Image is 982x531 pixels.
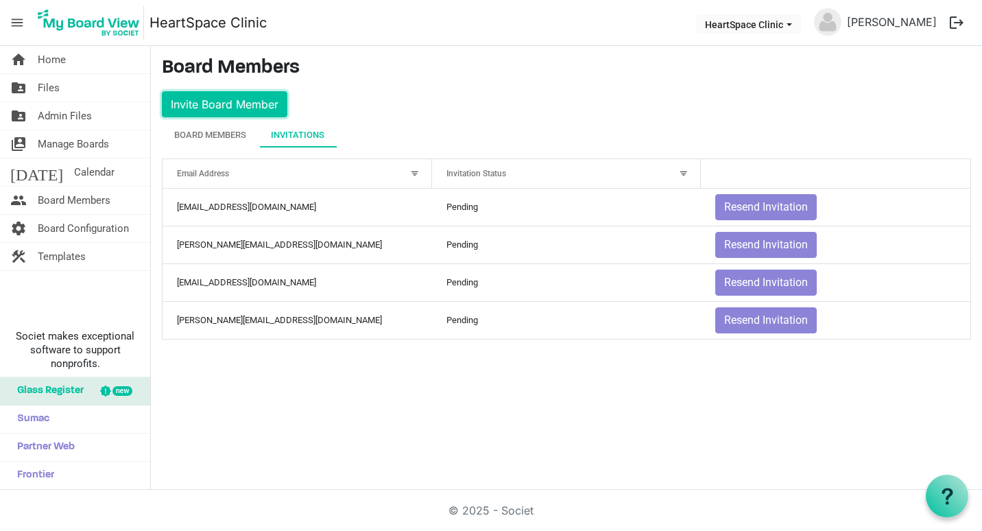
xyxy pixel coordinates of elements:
[34,5,144,40] img: My Board View Logo
[715,194,817,220] button: Resend Invitation
[162,91,287,117] button: Invite Board Member
[162,123,971,147] div: tab-header
[432,226,702,263] td: Pending column header Invitation Status
[696,14,801,34] button: HeartSpace Clinic dropdownbutton
[432,189,702,226] td: Pending column header Invitation Status
[432,263,702,301] td: Pending column header Invitation Status
[38,74,60,102] span: Files
[38,130,109,158] span: Manage Boards
[38,102,92,130] span: Admin Files
[174,128,246,142] div: Board Members
[149,9,267,36] a: HeartSpace Clinic
[841,8,942,36] a: [PERSON_NAME]
[942,8,971,37] button: logout
[446,169,506,178] span: Invitation Status
[10,130,27,158] span: switch_account
[38,46,66,73] span: Home
[38,243,86,270] span: Templates
[10,243,27,270] span: construction
[162,57,971,80] h3: Board Members
[10,215,27,242] span: settings
[10,158,63,186] span: [DATE]
[715,232,817,258] button: Resend Invitation
[271,128,324,142] div: Invitations
[38,187,110,214] span: Board Members
[38,215,129,242] span: Board Configuration
[10,377,84,405] span: Glass Register
[10,405,49,433] span: Sumac
[10,74,27,102] span: folder_shared
[10,187,27,214] span: people
[163,189,432,226] td: jillwilliamsgraham@gmail.com column header Email Address
[4,10,30,36] span: menu
[715,270,817,296] button: Resend Invitation
[163,226,432,263] td: tom.hiles1@gmail.com column header Email Address
[701,263,970,301] td: Resend Invitation is template cell column header
[112,386,132,396] div: new
[10,46,27,73] span: home
[10,434,75,461] span: Partner Web
[701,301,970,339] td: Resend Invitation is template cell column header
[448,504,534,517] a: © 2025 - Societ
[10,462,54,489] span: Frontier
[74,158,115,186] span: Calendar
[34,5,149,40] a: My Board View Logo
[177,169,229,178] span: Email Address
[163,263,432,301] td: laurawacker360@gmail.com column header Email Address
[701,226,970,263] td: Resend Invitation is template cell column header
[163,301,432,339] td: rachel@rekoopjoy.com column header Email Address
[432,301,702,339] td: Pending column header Invitation Status
[10,102,27,130] span: folder_shared
[6,329,144,370] span: Societ makes exceptional software to support nonprofits.
[701,189,970,226] td: Resend Invitation is template cell column header
[814,8,841,36] img: no-profile-picture.svg
[715,307,817,333] button: Resend Invitation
